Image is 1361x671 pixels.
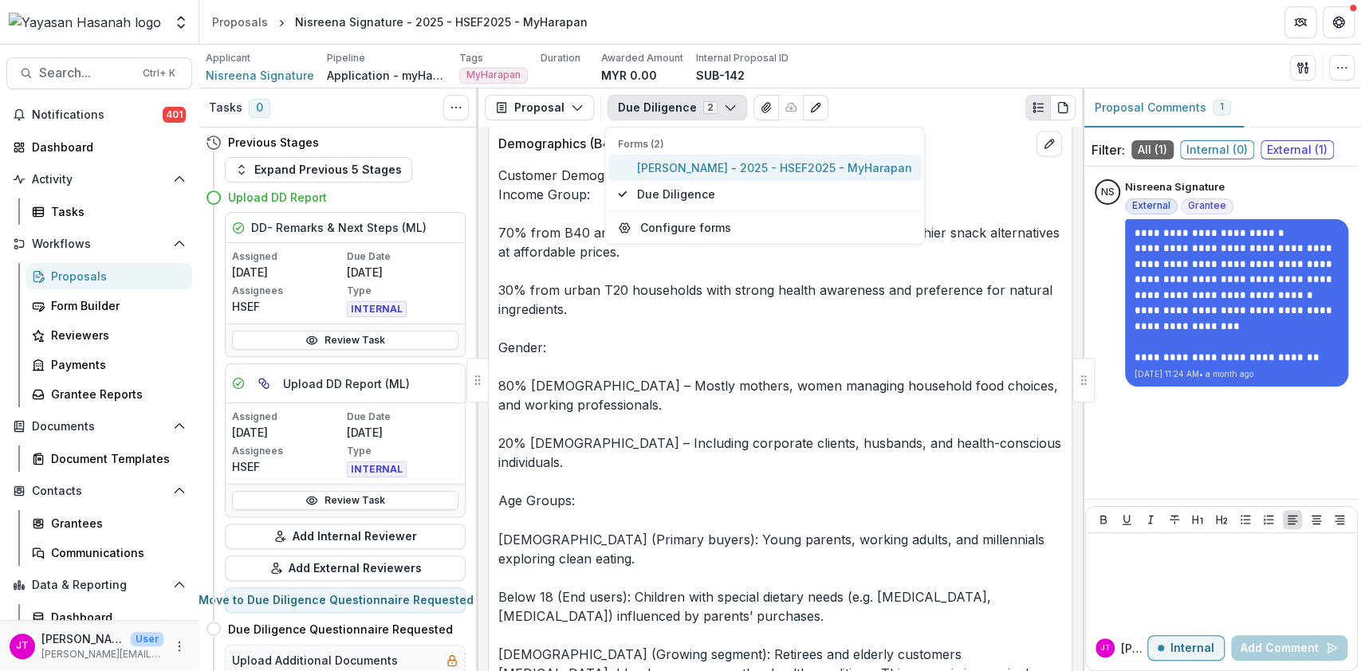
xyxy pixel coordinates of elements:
span: External [1132,200,1170,211]
nav: breadcrumb [206,10,594,33]
a: Review Task [232,491,458,510]
button: View Attached Files [753,95,779,120]
h5: DD- Remarks & Next Steps (ML) [251,219,427,236]
a: Payments [26,351,192,378]
button: Plaintext view [1025,95,1051,120]
span: INTERNAL [347,301,407,317]
p: Assigned [232,249,344,264]
a: Document Templates [26,445,192,472]
p: Application - myHarapan [327,67,446,84]
a: Review Task [232,331,458,350]
div: Document Templates [51,450,179,467]
h4: Due Diligence Questionnaire Requested [228,621,453,638]
button: Add Internal Reviewer [225,524,466,549]
img: Yayasan Hasanah logo [9,13,161,32]
button: Search... [6,57,192,89]
button: Bold [1094,510,1113,529]
button: Partners [1284,6,1316,38]
p: [DATE] [347,424,458,441]
p: Internal Proposal ID [696,51,789,65]
p: [DATE] [347,264,458,281]
button: Heading 2 [1212,510,1231,529]
a: Communications [26,540,192,566]
p: Type [347,284,458,298]
p: User [131,632,163,646]
button: Open Workflows [6,231,192,257]
p: MYR 0.00 [601,67,657,84]
a: Form Builder [26,292,192,319]
p: Forms (2) [618,137,911,151]
div: Ctrl + K [140,65,179,82]
button: Edit as form [803,95,828,120]
h4: Previous Stages [228,134,319,151]
div: Grantees [51,515,179,532]
button: Get Help [1323,6,1355,38]
p: Filter: [1092,140,1125,159]
div: Josselyn Tan [1100,644,1111,652]
span: Workflows [32,237,167,251]
span: 0 [249,99,270,118]
div: Reviewers [51,327,179,343]
div: Form Builder [51,297,179,314]
div: Proposals [51,268,179,284]
span: Search... [39,65,133,80]
button: Move to Due Diligence Questionnaire Requested [225,587,466,613]
span: External ( 1 ) [1261,140,1334,159]
p: SUB-142 [696,67,745,84]
button: Due Diligence2 [608,95,747,120]
span: 401 [163,107,186,123]
p: Assignees [232,284,344,298]
p: Due Date [347,410,458,424]
button: Open Contacts [6,478,192,504]
div: Dashboard [32,139,179,155]
button: View dependent tasks [251,371,277,396]
span: Due Diligence [636,186,911,202]
a: Reviewers [26,322,192,348]
p: Nisreena Signature [1125,179,1225,195]
p: Type [347,444,458,458]
button: Internal [1147,635,1225,661]
div: Grantee Reports [51,386,179,402]
a: Proposals [26,263,192,289]
div: Communications [51,544,179,561]
button: Strike [1165,510,1184,529]
span: Documents [32,420,167,434]
a: Grantees [26,510,192,536]
button: Ordered List [1259,510,1278,529]
span: Activity [32,173,167,186]
button: Align Right [1330,510,1349,529]
p: HSEF [232,298,344,315]
span: Internal ( 0 ) [1180,140,1254,159]
button: Proposal [485,95,594,120]
span: All ( 1 ) [1131,140,1174,159]
a: Grantee Reports [26,381,192,407]
button: More [170,637,189,656]
span: 1 [1220,101,1224,112]
h4: Upload DD Report [228,189,327,206]
p: [PERSON_NAME][EMAIL_ADDRESS][DOMAIN_NAME] [41,647,163,661]
p: Awarded Amount [601,51,683,65]
p: [PERSON_NAME] [1121,640,1147,657]
button: Toggle View Cancelled Tasks [443,95,469,120]
p: Pipeline [327,51,365,65]
p: Demographics (B40, gender, age groups etc.) [498,134,1030,153]
p: HSEF [232,458,344,475]
button: Bullet List [1236,510,1255,529]
div: Dashboard [51,609,179,626]
a: Dashboard [6,134,192,160]
button: Open entity switcher [170,6,192,38]
button: Align Center [1307,510,1326,529]
a: Proposals [206,10,274,33]
h3: Tasks [209,101,242,115]
span: Notifications [32,108,163,122]
span: Grantee [1188,200,1226,211]
button: Heading 1 [1188,510,1207,529]
a: Tasks [26,198,192,225]
span: INTERNAL [347,461,407,477]
button: Add Comment [1231,635,1347,661]
button: Add External Reviewers [225,555,466,581]
a: Nisreena Signature [206,67,314,84]
button: Expand Previous 5 Stages [225,157,412,182]
button: edit [1036,131,1062,156]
